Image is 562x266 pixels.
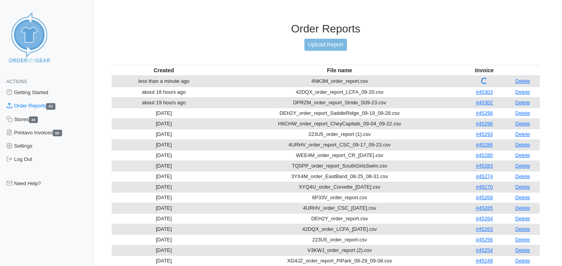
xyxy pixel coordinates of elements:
a: #45283 [476,163,493,169]
td: 223U5_order_report.csv [216,234,463,245]
a: #45249 [476,258,493,264]
span: 50 [53,130,62,136]
td: H6CHW_order_report_CheyCapitals_09-04_09-22.csv [216,118,463,129]
a: Delete [515,258,530,264]
th: Created [112,65,216,76]
td: [DATE] [112,161,216,171]
th: Invoice [463,65,505,76]
td: [DATE] [112,139,216,150]
td: DEH2Y_order_report.csv [216,213,463,224]
td: [DATE] [112,129,216,139]
td: less than a minute ago [112,76,216,87]
a: #45303 [476,89,493,95]
td: WEE4M_order_report_CR_[DATE].csv [216,150,463,161]
td: [DATE] [112,234,216,245]
a: #45270 [476,184,493,190]
a: Delete [515,184,530,190]
td: 42DQX_order_LCFA_[DATE].csv [216,224,463,234]
a: Delete [515,152,530,158]
a: #45296 [476,121,493,127]
td: [DATE] [112,118,216,129]
td: XG4JZ_order_report_PiPark_08-29_09-08.csv [216,255,463,266]
td: [DATE] [112,171,216,182]
a: Delete [515,89,530,95]
td: [DATE] [112,224,216,234]
a: Delete [515,205,530,211]
th: File name [216,65,463,76]
a: #45298 [476,110,493,116]
a: Delete [515,142,530,148]
td: 3YX4M_order_EastBand_08-25_08-31.csv [216,171,463,182]
td: DEH2Y_order_report_SaddleRidge_09-19_09-28.csv [216,108,463,118]
a: #45285 [476,152,493,158]
a: #45254 [476,247,493,253]
a: Delete [515,237,530,243]
a: Delete [515,226,530,232]
td: 4URHV_order_report_CSC_09-17_09-23.csv [216,139,463,150]
a: #45265 [476,205,493,211]
a: Delete [515,121,530,127]
span: Actions [6,79,27,84]
a: #45263 [476,226,493,232]
a: #45274 [476,173,493,179]
a: Delete [515,173,530,179]
td: 42DQX_order_report_LCFA_09-20.csv [216,87,463,97]
td: about 19 hours ago [112,97,216,108]
td: [DATE] [112,213,216,224]
a: #45286 [476,142,493,148]
td: TQ5PP_order_report_SouthGirlsSwim.csv [216,161,463,171]
h3: Order Reports [112,22,540,36]
td: [DATE] [112,108,216,118]
a: Delete [515,110,530,116]
a: #45293 [476,131,493,137]
a: Delete [515,195,530,200]
td: [DATE] [112,150,216,161]
td: [DATE] [112,255,216,266]
a: #45256 [476,237,493,243]
a: Delete [515,163,530,169]
td: XYQ4U_order_Corvette_[DATE].csv [216,182,463,192]
td: 6P33V_order_report.csv [216,192,463,203]
td: DPRZM_order_report_Stride_S09-23.csv [216,97,463,108]
span: 33 [29,116,38,123]
a: Delete [515,78,530,84]
a: Delete [515,100,530,105]
a: Delete [515,216,530,221]
td: [DATE] [112,245,216,255]
a: #45264 [476,216,493,221]
a: Delete [515,247,530,253]
a: #45302 [476,100,493,105]
td: about 18 hours ago [112,87,216,97]
td: [DATE] [112,182,216,192]
a: #45269 [476,195,493,200]
td: [DATE] [112,192,216,203]
td: 4URHV_order_CSC_[DATE].csv [216,203,463,213]
a: Upload Report [304,39,347,51]
td: [DATE] [112,203,216,213]
td: 4NK3M_order_report.csv [216,76,463,87]
span: 51 [46,103,55,110]
a: Delete [515,131,530,137]
td: 223U5_order_report (1).csv [216,129,463,139]
td: V3KWJ_order_report (2).csv [216,245,463,255]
